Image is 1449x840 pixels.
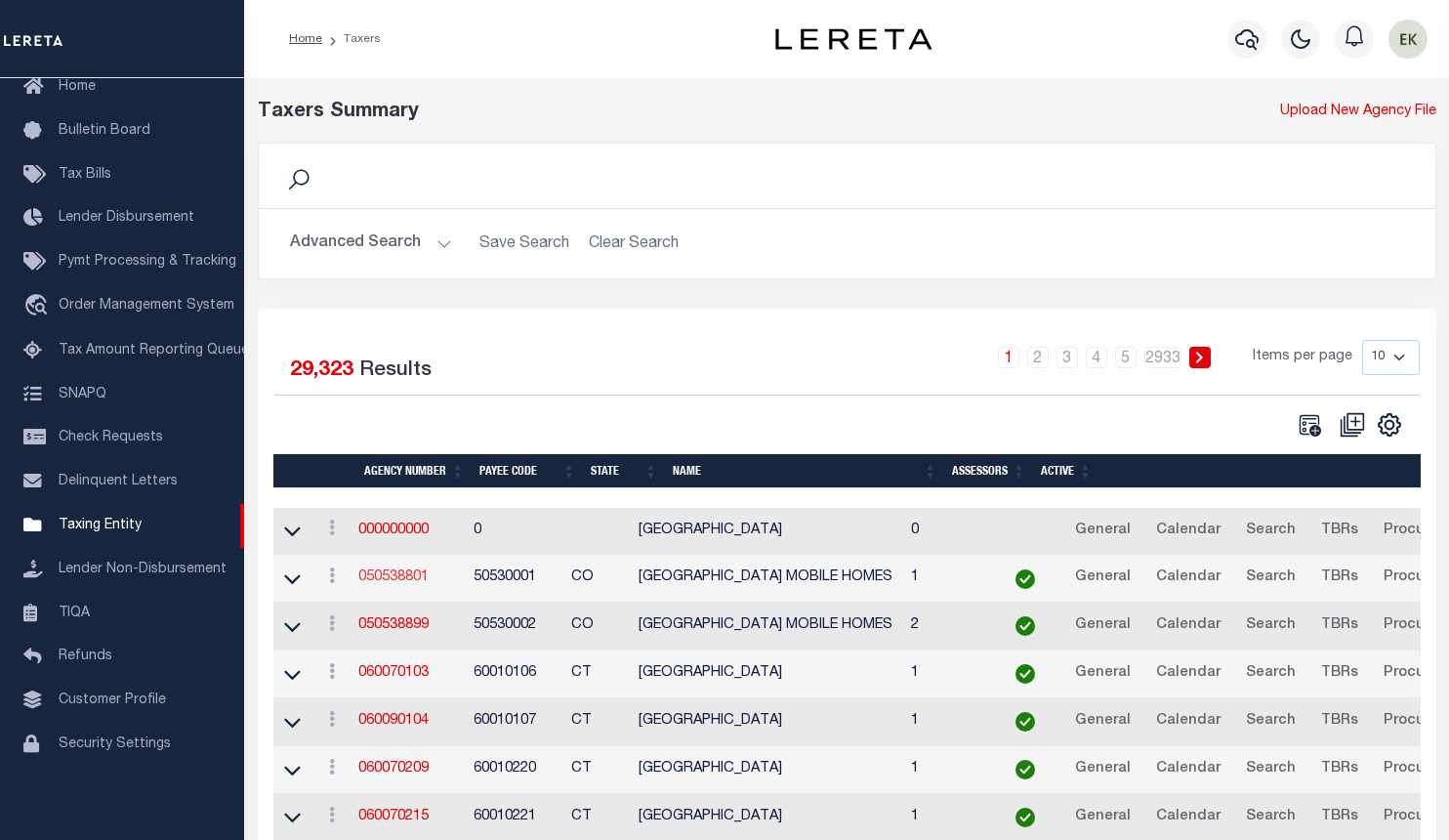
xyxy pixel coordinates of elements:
a: TBRs [1312,516,1367,547]
a: TBRs [1312,563,1367,594]
a: Calendar [1147,706,1229,737]
td: 60010106 [466,651,563,698]
td: 1 [903,746,992,794]
a: General [1066,754,1139,785]
a: 4 [1086,347,1107,368]
a: Calendar [1147,802,1229,833]
td: CT [563,651,632,698]
a: General [1066,706,1139,737]
span: Security Settings [59,737,171,751]
a: TBRs [1312,610,1367,642]
a: Search [1237,754,1304,785]
td: [GEOGRAPHIC_DATA] MOBILE HOMES [631,603,903,651]
td: 2 [903,603,992,651]
a: General [1066,802,1139,833]
a: 1 [998,347,1019,368]
a: 2933 [1144,347,1181,368]
a: Search [1237,610,1304,642]
td: 60010107 [466,698,563,746]
td: [GEOGRAPHIC_DATA] MOBILE HOMES [631,555,903,603]
a: Calendar [1147,610,1229,642]
td: 50530001 [466,555,563,603]
td: [GEOGRAPHIC_DATA] [631,651,903,698]
a: Home [289,33,322,45]
span: Items per page [1253,347,1352,368]
td: 0 [903,508,992,556]
a: TBRs [1312,754,1367,785]
th: Assessors: activate to sort column ascending [944,454,1033,488]
span: TIQA [59,606,90,619]
a: 060070215 [358,810,429,823]
img: check-icon-green.svg [1015,569,1035,589]
td: 60010220 [466,746,563,794]
span: Taxing Entity [59,519,142,532]
a: 060070209 [358,762,429,776]
td: 1 [903,651,992,698]
a: Calendar [1147,516,1229,547]
span: Lender Disbursement [59,211,194,225]
img: check-icon-green.svg [1015,616,1035,636]
span: Delinquent Letters [59,475,178,488]
img: check-icon-green.svg [1015,664,1035,684]
button: Advanced Search [290,225,452,263]
span: Bulletin Board [59,124,150,138]
th: State: activate to sort column ascending [583,454,665,488]
a: 060090104 [358,714,429,728]
a: Calendar [1147,658,1229,690]
td: [GEOGRAPHIC_DATA] [631,698,903,746]
span: Customer Profile [59,693,166,707]
td: 0 [466,508,563,556]
td: 1 [903,698,992,746]
i: travel_explore [23,294,55,319]
span: SNAPQ [59,387,106,400]
a: Search [1237,563,1304,594]
span: Order Management System [59,299,234,313]
img: check-icon-green.svg [1015,808,1035,827]
a: 5 [1115,347,1137,368]
a: TBRs [1312,706,1367,737]
a: 3 [1056,347,1078,368]
td: [GEOGRAPHIC_DATA] [631,508,903,556]
span: Tax Bills [59,168,111,182]
a: Search [1237,516,1304,547]
a: 2 [1027,347,1049,368]
td: CO [563,603,632,651]
a: Search [1237,658,1304,690]
span: Lender Non-Disbursement [59,563,227,576]
td: CO [563,555,632,603]
th: Agency Number: activate to sort column ascending [356,454,472,488]
a: 050538801 [358,570,429,584]
a: General [1066,610,1139,642]
td: 50530002 [466,603,563,651]
label: Results [359,356,432,387]
td: CT [563,746,632,794]
a: General [1066,516,1139,547]
span: Refunds [59,650,112,663]
a: General [1066,563,1139,594]
a: Calendar [1147,754,1229,785]
span: Home [59,80,96,94]
td: [GEOGRAPHIC_DATA] [631,746,903,794]
a: 050538899 [358,618,429,632]
td: 1 [903,555,992,603]
span: 29,323 [290,360,353,381]
a: TBRs [1312,658,1367,690]
th: Payee Code: activate to sort column ascending [472,454,583,488]
a: Calendar [1147,563,1229,594]
a: TBRs [1312,802,1367,833]
a: 000000000 [358,524,429,537]
div: Taxers Summary [258,98,1135,127]
span: Check Requests [59,431,163,444]
span: Pymt Processing & Tracking [59,255,236,269]
th: Active: activate to sort column ascending [1033,454,1099,488]
img: check-icon-green.svg [1015,712,1035,732]
th: Name: activate to sort column ascending [665,454,944,488]
a: Search [1237,802,1304,833]
a: Upload New Agency File [1280,102,1436,123]
span: Tax Amount Reporting Queue [59,344,249,357]
td: CT [563,698,632,746]
a: Search [1237,706,1304,737]
img: logo-dark.svg [775,28,931,50]
img: check-icon-green.svg [1015,760,1035,779]
a: General [1066,658,1139,690]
